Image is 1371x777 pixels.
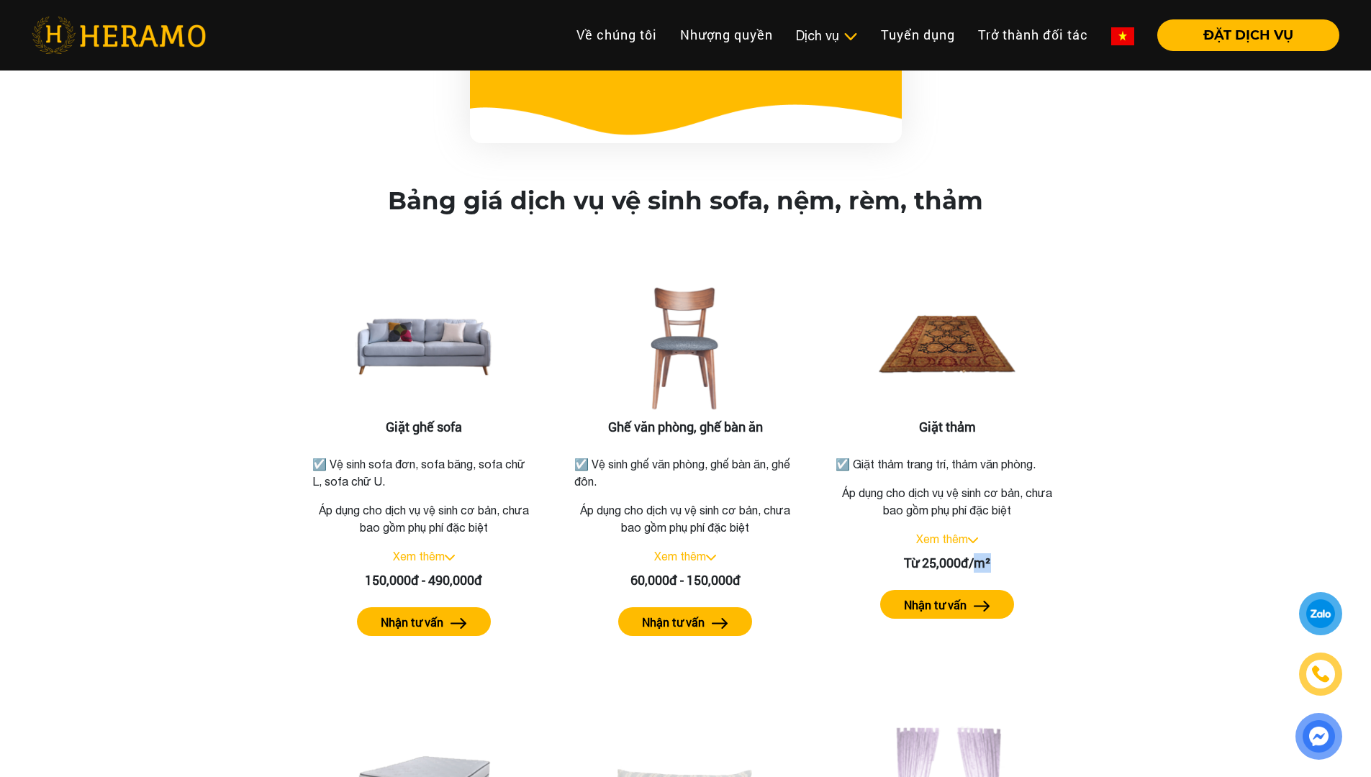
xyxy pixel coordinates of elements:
[1111,27,1134,45] img: vn-flag.png
[974,601,990,612] img: arrow
[613,276,757,419] img: Ghế văn phòng, ghế bàn ăn
[712,618,728,629] img: arrow
[880,590,1014,619] button: Nhận tư vấn
[393,550,445,563] a: Xem thêm
[312,455,535,490] p: ☑️ Vệ sinh sofa đơn, sofa băng, sofa chữ L, sofa chữ U.
[843,29,858,44] img: subToggleIcon
[1312,665,1329,683] img: phone-icon
[796,26,858,45] div: Dịch vụ
[565,19,669,50] a: Về chúng tôi
[833,553,1062,573] div: Từ 25,000đ/m²
[32,17,206,54] img: heramo-logo.png
[833,590,1062,619] a: Nhận tư vấn arrow
[571,419,800,435] h3: Ghế văn phòng, ghế bàn ăn
[968,537,978,543] img: arrow_down.svg
[833,484,1062,519] p: Áp dụng cho dịch vụ vệ sinh cơ bản, chưa bao gồm phụ phí đặc biệt
[309,419,538,435] h3: Giặt ghế sofa
[445,555,455,560] img: arrow_down.svg
[669,19,784,50] a: Nhượng quyền
[836,455,1059,473] p: ☑️ Giặt thảm trang trí, thảm văn phòng.
[654,550,706,563] a: Xem thêm
[833,419,1062,435] h3: Giặt thảm
[574,455,797,490] p: ☑️ Vệ sinh ghế văn phòng, ghế bàn ăn, ghế đôn.
[1300,653,1342,696] a: phone-icon
[1157,19,1339,51] button: ĐẶT DỊCH VỤ
[1146,29,1339,42] a: ĐẶT DỊCH VỤ
[352,276,496,419] img: Giặt ghế sofa
[451,618,467,629] img: arrow
[571,501,800,536] p: Áp dụng cho dịch vụ vệ sinh cơ bản, chưa bao gồm phụ phí đặc biệt
[875,276,1019,419] img: Giặt thảm
[916,532,968,545] a: Xem thêm
[309,607,538,636] a: Nhận tư vấn arrow
[388,186,983,216] h2: Bảng giá dịch vụ vệ sinh sofa, nệm, rèm, thảm
[642,614,705,631] label: Nhận tư vấn
[869,19,967,50] a: Tuyển dụng
[706,555,716,560] img: arrow_down.svg
[381,614,443,631] label: Nhận tư vấn
[357,607,491,636] button: Nhận tư vấn
[309,571,538,590] div: 150,000đ - 490,000đ
[309,501,538,536] p: Áp dụng cho dịch vụ vệ sinh cơ bản, chưa bao gồm phụ phí đặc biệt
[967,19,1100,50] a: Trở thành đối tác
[571,571,800,590] div: 60,000đ - 150,000đ
[571,607,800,636] a: Nhận tư vấn arrow
[904,596,967,614] label: Nhận tư vấn
[618,607,752,636] button: Nhận tư vấn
